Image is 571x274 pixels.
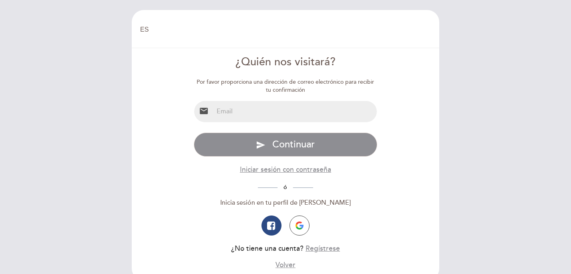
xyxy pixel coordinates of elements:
[194,133,378,157] button: send Continuar
[199,106,209,116] i: email
[194,54,378,70] div: ¿Quién nos visitará?
[231,244,304,253] span: ¿No tiene una cuenta?
[277,184,293,191] span: ó
[194,198,378,208] div: Inicia sesión en tu perfil de [PERSON_NAME]
[306,244,340,254] button: Regístrese
[296,222,304,230] img: icon-google.png
[272,139,315,150] span: Continuar
[194,78,378,94] div: Por favor proporciona una dirección de correo electrónico para recibir tu confirmación
[213,101,377,122] input: Email
[275,260,296,270] button: Volver
[240,165,331,175] button: Iniciar sesión con contraseña
[256,140,265,150] i: send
